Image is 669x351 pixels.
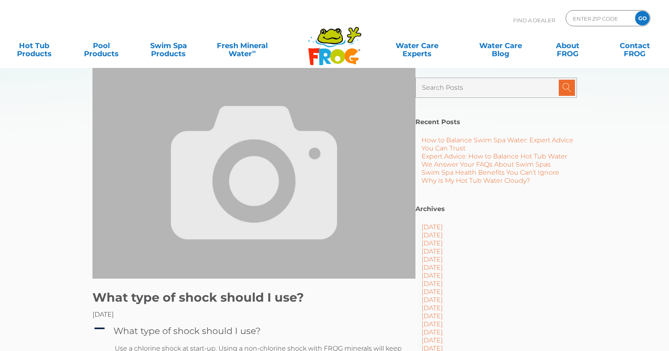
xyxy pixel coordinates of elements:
[422,296,443,304] a: [DATE]
[422,231,443,239] a: [DATE]
[422,177,530,184] a: Why Is My Hot Tub Water Cloudy?
[210,38,275,54] a: Fresh MineralWater∞
[422,272,443,279] a: [DATE]
[422,239,443,247] a: [DATE]
[422,256,443,263] a: [DATE]
[75,38,127,54] a: PoolProducts
[422,312,443,320] a: [DATE]
[609,38,661,54] a: ContactFROG
[92,291,415,304] h1: What type of shock should I use?
[113,324,260,338] h4: What type of shock should I use?
[422,288,443,296] a: [DATE]
[422,223,443,231] a: [DATE]
[635,11,650,25] input: GO
[422,320,443,328] a: [DATE]
[541,38,594,54] a: AboutFROG
[422,264,443,271] a: [DATE]
[513,10,555,30] p: Find A Dealer
[474,38,526,54] a: Water CareBlog
[375,38,459,54] a: Water CareExperts
[422,247,443,255] a: [DATE]
[422,161,551,168] a: We Answer Your FAQs About Swim Spas
[422,304,443,312] a: [DATE]
[92,67,415,279] img: Frog Products Blog Image
[415,118,577,126] h2: Recent Posts
[422,136,573,152] a: How to Balance Swim Spa Water: Expert Advice You Can Trust
[422,152,567,160] a: Expert Advice: How to Balance Hot Tub Water
[559,80,575,96] input: Submit
[415,205,577,213] h2: Archives
[304,16,366,66] img: Frog Products Logo
[92,322,415,340] a: A What type of shock should I use?
[422,328,443,336] a: [DATE]
[422,169,559,176] a: Swim Spa Health Benefits You Can’t Ignore
[422,280,443,288] a: [DATE]
[93,323,105,335] span: A
[422,336,443,344] a: [DATE]
[92,311,415,319] div: [DATE]
[143,38,195,54] a: Swim SpaProducts
[252,48,256,55] sup: ∞
[8,38,60,54] a: Hot TubProducts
